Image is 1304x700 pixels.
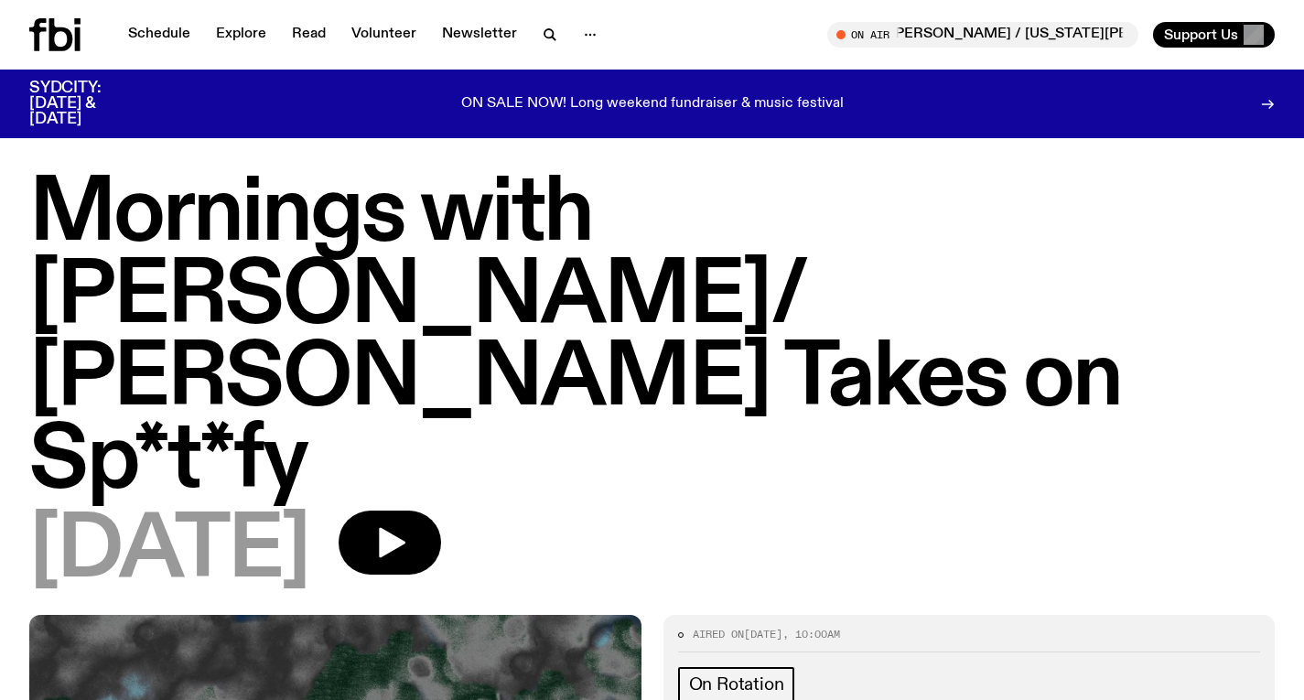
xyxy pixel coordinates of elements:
[827,22,1138,48] button: On AirMornings with [PERSON_NAME] / [US_STATE][PERSON_NAME] Interview
[117,22,201,48] a: Schedule
[281,22,337,48] a: Read
[744,627,782,641] span: [DATE]
[689,674,784,695] span: On Rotation
[1153,22,1275,48] button: Support Us
[1164,27,1238,43] span: Support Us
[461,96,844,113] p: ON SALE NOW! Long weekend fundraiser & music festival
[205,22,277,48] a: Explore
[693,627,744,641] span: Aired on
[29,511,309,593] span: [DATE]
[29,174,1275,503] h1: Mornings with [PERSON_NAME]/ [PERSON_NAME] Takes on Sp*t*fy
[340,22,427,48] a: Volunteer
[29,81,146,127] h3: SYDCITY: [DATE] & [DATE]
[782,627,840,641] span: , 10:00am
[431,22,528,48] a: Newsletter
